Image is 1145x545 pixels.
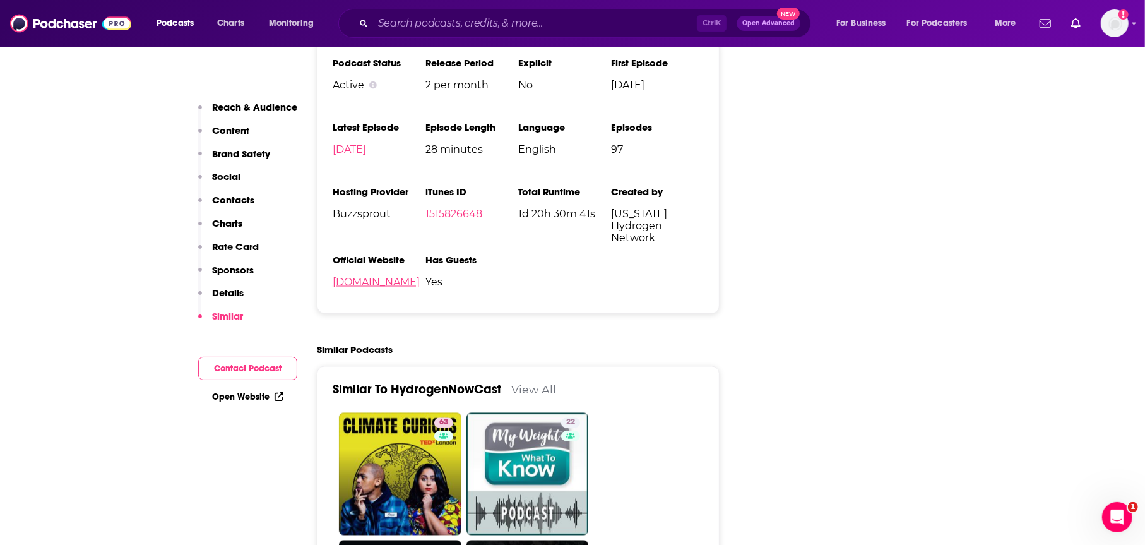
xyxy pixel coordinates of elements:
[198,171,240,194] button: Social
[518,57,611,69] h3: Explicit
[611,121,704,133] h3: Episodes
[697,15,727,32] span: Ctrl K
[333,57,425,69] h3: Podcast Status
[198,357,297,380] button: Contact Podcast
[611,208,704,244] span: [US_STATE] Hydrogen Network
[198,217,242,241] button: Charts
[1101,9,1129,37] span: Logged in as elleb2btech
[511,383,556,397] a: View All
[333,79,425,91] div: Active
[198,264,254,287] button: Sponsors
[611,79,704,91] span: [DATE]
[434,418,453,428] a: 63
[518,79,611,91] span: No
[198,194,254,217] button: Contacts
[157,15,194,32] span: Podcasts
[10,11,131,35] img: Podchaser - Follow, Share and Rate Podcasts
[198,124,249,148] button: Content
[611,143,704,155] span: 97
[350,9,823,38] div: Search podcasts, credits, & more...
[907,15,968,32] span: For Podcasters
[1035,13,1056,34] a: Show notifications dropdown
[317,344,393,356] h2: Similar Podcasts
[425,79,518,91] span: 2 per month
[212,194,254,206] p: Contacts
[212,392,283,402] a: Open Website
[269,15,314,32] span: Monitoring
[611,57,704,69] h3: First Episode
[333,382,501,398] a: Similar To HydrogenNowCast
[1118,9,1129,20] svg: Add a profile image
[333,121,425,133] h3: Latest Episode
[198,310,243,333] button: Similar
[899,13,986,33] button: open menu
[425,57,518,69] h3: Release Period
[611,186,704,198] h3: Created by
[561,418,580,428] a: 22
[333,143,366,155] a: [DATE]
[466,413,589,536] a: 22
[1102,502,1132,532] iframe: Intercom live chat
[566,417,575,429] span: 22
[518,143,611,155] span: English
[212,124,249,136] p: Content
[212,287,244,299] p: Details
[1101,9,1129,37] img: User Profile
[260,13,330,33] button: open menu
[518,208,611,220] span: 1d 20h 30m 41s
[209,13,252,33] a: Charts
[425,254,518,266] h3: Has Guests
[212,310,243,322] p: Similar
[1128,502,1138,512] span: 1
[737,16,800,31] button: Open AdvancedNew
[333,186,425,198] h3: Hosting Provider
[425,276,518,288] span: Yes
[425,186,518,198] h3: iTunes ID
[1066,13,1086,34] a: Show notifications dropdown
[742,20,795,27] span: Open Advanced
[333,208,425,220] span: Buzzsprout
[198,101,297,124] button: Reach & Audience
[212,241,259,253] p: Rate Card
[1101,9,1129,37] button: Show profile menu
[198,148,270,171] button: Brand Safety
[777,8,800,20] span: New
[212,217,242,229] p: Charts
[828,13,902,33] button: open menu
[425,121,518,133] h3: Episode Length
[518,121,611,133] h3: Language
[217,15,244,32] span: Charts
[212,171,240,183] p: Social
[518,186,611,198] h3: Total Runtime
[212,148,270,160] p: Brand Safety
[836,15,886,32] span: For Business
[212,101,297,113] p: Reach & Audience
[986,13,1032,33] button: open menu
[212,264,254,276] p: Sponsors
[333,254,425,266] h3: Official Website
[339,413,461,536] a: 63
[198,287,244,310] button: Details
[425,208,482,220] a: 1515826648
[373,13,697,33] input: Search podcasts, credits, & more...
[439,417,448,429] span: 63
[198,241,259,264] button: Rate Card
[333,276,420,288] a: [DOMAIN_NAME]
[425,143,518,155] span: 28 minutes
[148,13,210,33] button: open menu
[995,15,1016,32] span: More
